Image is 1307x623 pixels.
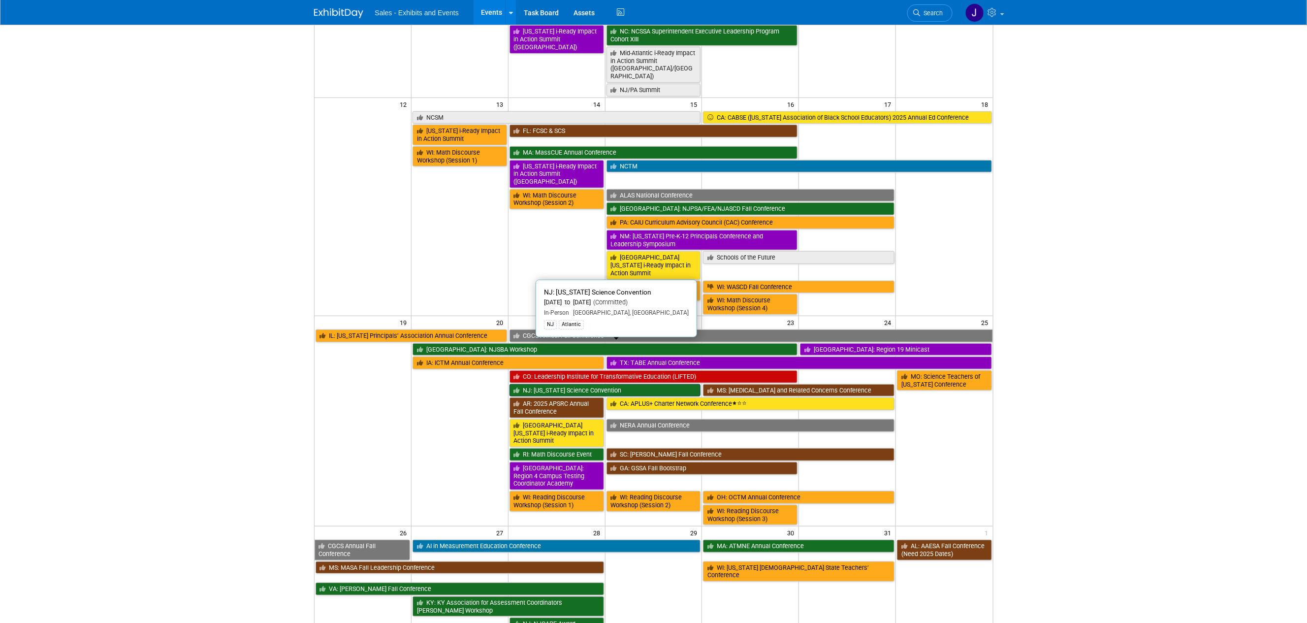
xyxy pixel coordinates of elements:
[606,491,701,511] a: WI: Reading Discourse Workshop (Session 2)
[510,370,798,383] a: CO: Leadership Institute for Transformative Education (LIFTED)
[413,111,701,124] a: NCSM
[606,462,798,475] a: GA: GSSA Fall Bootstrap
[413,343,797,356] a: [GEOGRAPHIC_DATA]: NJSBA Workshop
[689,526,701,539] span: 29
[786,98,798,110] span: 16
[496,98,508,110] span: 13
[703,561,894,582] a: WI: [US_STATE] [DEMOGRAPHIC_DATA] State Teachers’ Conference
[510,25,604,53] a: [US_STATE] i-Ready Impact in Action Summit ([GEOGRAPHIC_DATA])
[314,8,363,18] img: ExhibitDay
[606,189,895,202] a: ALAS National Conference
[544,309,569,316] span: In-Person
[984,526,993,539] span: 1
[606,230,798,250] a: NM: [US_STATE] Pre-K-12 Principals Conference and Leadership Symposium
[606,25,798,45] a: NC: NCSSA Superintendent Executive Leadership Program Cohort XIII
[510,419,604,447] a: [GEOGRAPHIC_DATA][US_STATE] i-Ready Impact in Action Summit
[883,526,895,539] span: 31
[510,189,604,209] a: WI: Math Discourse Workshop (Session 2)
[907,4,953,22] a: Search
[569,309,689,316] span: [GEOGRAPHIC_DATA], [GEOGRAPHIC_DATA]
[606,448,895,461] a: SC: [PERSON_NAME] Fall Conference
[606,84,701,97] a: NJ/PA Summit
[316,583,604,595] a: VA: [PERSON_NAME] Fall Conference
[921,9,943,17] span: Search
[510,125,798,137] a: FL: FCSC & SCS
[606,251,701,279] a: [GEOGRAPHIC_DATA][US_STATE] i-Ready Impact in Action Summit
[510,462,604,490] a: [GEOGRAPHIC_DATA]: Region 4 Campus Testing Coordinator Academy
[965,3,984,22] img: Joe Quinn
[399,98,411,110] span: 12
[703,384,894,397] a: MS: [MEDICAL_DATA] and Related Concerns Conference
[593,98,605,110] span: 14
[413,146,507,166] a: WI: Math Discourse Workshop (Session 1)
[510,384,701,397] a: NJ: [US_STATE] Science Convention
[606,160,992,173] a: NCTM
[510,491,604,511] a: WI: Reading Discourse Workshop (Session 1)
[591,298,628,306] span: (Committed)
[413,540,701,553] a: AI in Measurement Education Conference
[544,298,689,307] div: [DATE] to [DATE]
[413,596,604,617] a: KY: KY Association for Assessment Coordinators [PERSON_NAME] Workshop
[593,526,605,539] span: 28
[510,146,798,159] a: MA: MassCUE Annual Conference
[883,316,895,328] span: 24
[606,202,895,215] a: [GEOGRAPHIC_DATA]: NJPSA/FEA/NJASCD Fall Conference
[981,98,993,110] span: 18
[606,216,895,229] a: PA: CAIU Curriculum Advisory Council (CAC) Conference
[606,419,895,432] a: NERA Annual Conference
[703,294,797,314] a: WI: Math Discourse Workshop (Session 4)
[800,343,991,356] a: [GEOGRAPHIC_DATA]: Region 19 Minicast
[496,316,508,328] span: 20
[510,448,604,461] a: RI: Math Discourse Event
[399,526,411,539] span: 26
[413,125,507,145] a: [US_STATE] i-Ready Impact in Action Summit
[510,160,604,188] a: [US_STATE] i-Ready Impact in Action Summit ([GEOGRAPHIC_DATA])
[897,370,991,391] a: MO: Science Teachers of [US_STATE] Conference
[316,329,507,342] a: IL: [US_STATE] Principals’ Association Annual Conference
[703,540,894,553] a: MA: ATMNE Annual Conference
[375,9,459,17] span: Sales - Exhibits and Events
[606,397,895,410] a: CA: APLUS+ Charter Network Conference
[703,251,894,264] a: Schools of the Future
[510,329,993,342] a: CGCS Annual Fall Conference
[689,98,701,110] span: 15
[510,397,604,418] a: AR: 2025 APSRC Annual Fall Conference
[606,357,992,369] a: TX: TABE Annual Conference
[981,316,993,328] span: 25
[606,47,701,83] a: Mid-Atlantic i-Ready Impact in Action Summit ([GEOGRAPHIC_DATA]/[GEOGRAPHIC_DATA])
[703,281,894,294] a: WI: WASCD Fall Conference
[883,98,895,110] span: 17
[786,316,798,328] span: 23
[897,540,991,560] a: AL: AAESA Fall Conference (Need 2025 Dates)
[315,540,410,560] a: CGCS Annual Fall Conference
[786,526,798,539] span: 30
[703,111,991,124] a: CA: CABSE ([US_STATE] Association of Black School Educators) 2025 Annual Ed Conference
[496,526,508,539] span: 27
[559,320,584,329] div: Atlantic
[544,320,557,329] div: NJ
[703,491,894,504] a: OH: OCTM Annual Conference
[544,288,651,296] span: NJ: [US_STATE] Science Convention
[399,316,411,328] span: 19
[703,505,797,525] a: WI: Reading Discourse Workshop (Session 3)
[316,561,604,574] a: MS: MASA Fall Leadership Conference
[413,357,604,369] a: IA: ICTM Annual Conference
